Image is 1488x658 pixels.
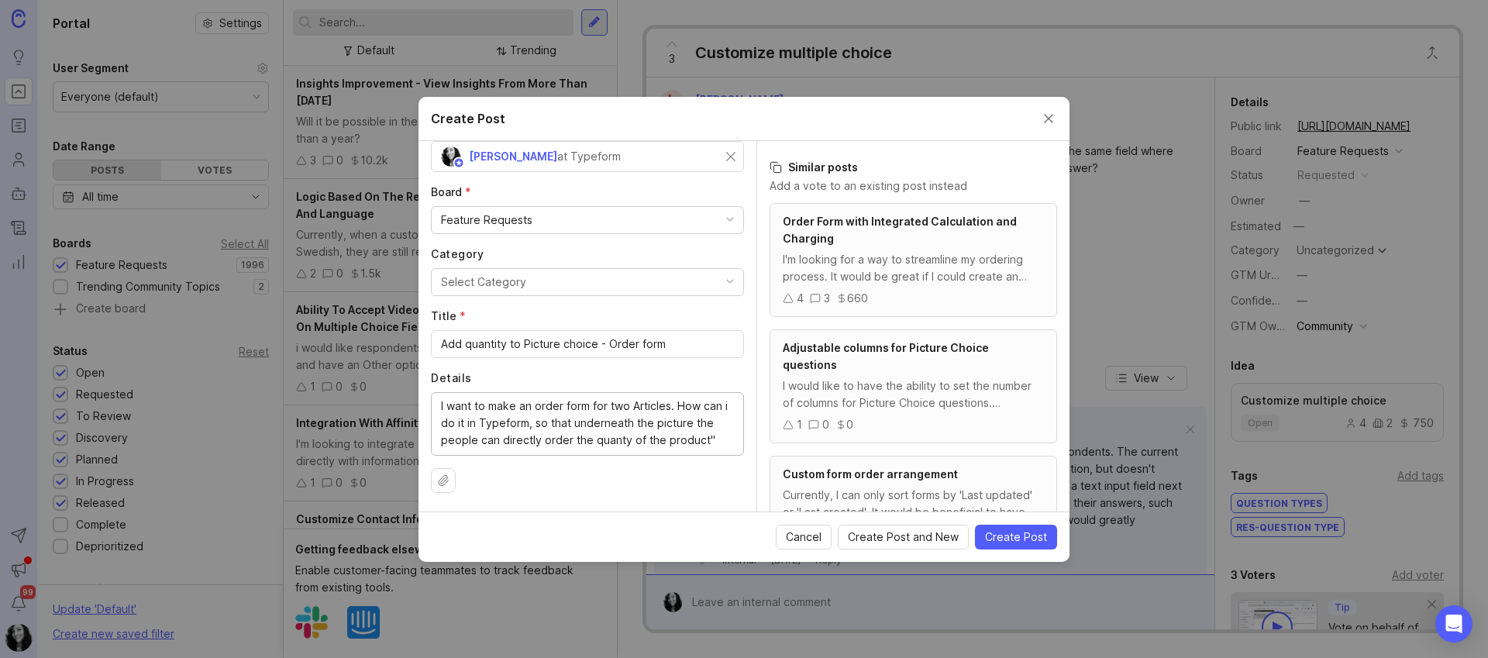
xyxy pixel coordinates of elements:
[431,370,744,386] label: Details
[783,467,958,481] span: Custom form order arrangement
[441,146,461,167] img: Anahí Guaz
[846,416,853,433] div: 0
[985,529,1047,545] span: Create Post
[1435,605,1472,642] div: Open Intercom Messenger
[783,377,1044,412] div: I would like to have the ability to set the number of columns for Picture Choice questions. Curre...
[431,468,456,493] button: Upload file
[441,398,734,449] textarea: I want to make an order form for two Articles. How can i do it in Typeform, so that underneath th...
[776,525,832,549] button: Cancel
[431,246,744,262] label: Category
[441,274,526,291] div: Select Category
[783,487,1044,521] div: Currently, I can only sort forms by 'Last updated' or 'Last created'. It would be beneficial to h...
[770,160,1057,175] h3: Similar posts
[838,525,969,549] button: Create Post and New
[847,290,868,307] div: 660
[431,185,471,198] span: Board (required)
[770,456,1057,553] a: Custom form order arrangementCurrently, I can only sort forms by 'Last updated' or 'Last created'...
[770,178,1057,194] p: Add a vote to an existing post instead
[786,529,821,545] span: Cancel
[770,203,1057,317] a: Order Form with Integrated Calculation and ChargingI'm looking for a way to streamline my orderin...
[441,212,532,229] div: Feature Requests
[431,309,466,322] span: Title (required)
[797,290,804,307] div: 4
[783,215,1017,245] span: Order Form with Integrated Calculation and Charging
[441,336,734,353] input: Short, descriptive title
[1040,110,1057,127] button: Close create post modal
[783,341,989,371] span: Adjustable columns for Picture Choice questions
[848,529,959,545] span: Create Post and New
[824,290,830,307] div: 3
[797,416,802,433] div: 1
[469,150,557,163] span: [PERSON_NAME]
[770,329,1057,443] a: Adjustable columns for Picture Choice questionsI would like to have the ability to set the number...
[557,148,621,165] div: at Typeform
[822,416,829,433] div: 0
[431,109,505,128] h2: Create Post
[975,525,1057,549] button: Create Post
[453,157,465,168] img: member badge
[783,251,1044,285] div: I'm looking for a way to streamline my ordering process. It would be great if I could create an o...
